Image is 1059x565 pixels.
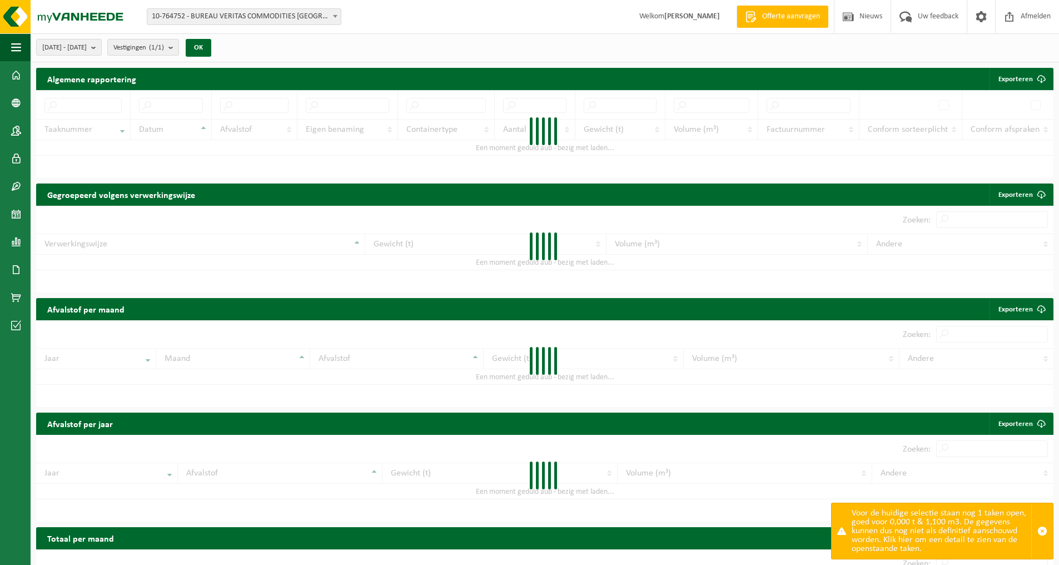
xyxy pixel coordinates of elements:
h2: Afvalstof per maand [36,298,136,320]
a: Exporteren [990,184,1052,206]
h2: Totaal per maand [36,527,125,549]
div: Voor de huidige selectie staan nog 1 taken open, goed voor 0,000 t & 1,100 m3. De gegevens kunnen... [852,503,1031,559]
h2: Algemene rapportering [36,68,147,90]
button: Vestigingen(1/1) [107,39,179,56]
span: 10-764752 - BUREAU VERITAS COMMODITIES ANTWERP NV - ANTWERPEN [147,8,341,25]
a: Exporteren [990,298,1052,320]
count: (1/1) [149,44,164,51]
a: Exporteren [990,413,1052,435]
span: Vestigingen [113,39,164,56]
strong: [PERSON_NAME] [664,12,720,21]
button: Exporteren [990,68,1052,90]
span: 10-764752 - BUREAU VERITAS COMMODITIES ANTWERP NV - ANTWERPEN [147,9,341,24]
a: Offerte aanvragen [737,6,828,28]
h2: Gegroepeerd volgens verwerkingswijze [36,184,206,205]
button: OK [186,39,211,57]
button: [DATE] - [DATE] [36,39,102,56]
h2: Afvalstof per jaar [36,413,124,434]
span: [DATE] - [DATE] [42,39,87,56]
span: Offerte aanvragen [759,11,823,22]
